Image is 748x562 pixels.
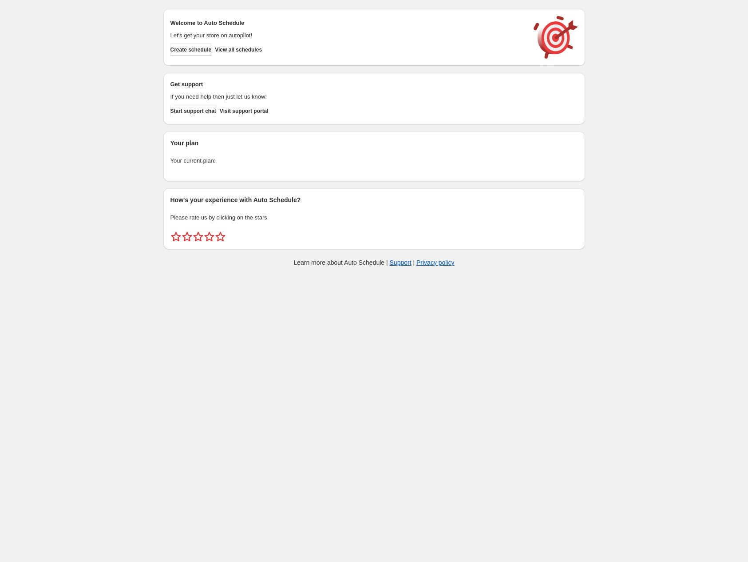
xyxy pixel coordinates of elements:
span: Start support chat [170,108,216,115]
button: Create schedule [170,44,212,56]
a: Support [390,259,412,266]
span: Create schedule [170,46,212,53]
a: Privacy policy [416,259,455,266]
p: Your current plan: [170,156,578,165]
h2: Your plan [170,139,578,147]
h2: How's your experience with Auto Schedule? [170,195,578,204]
h2: Get support [170,80,525,89]
p: Please rate us by clicking on the stars [170,213,578,222]
a: Start support chat [170,105,216,117]
a: Visit support portal [220,105,269,117]
h2: Welcome to Auto Schedule [170,19,525,28]
span: Visit support portal [220,108,269,115]
p: Let's get your store on autopilot! [170,31,525,40]
p: Learn more about Auto Schedule | | [293,258,454,267]
span: View all schedules [215,46,262,53]
button: View all schedules [215,44,262,56]
p: If you need help then just let us know! [170,92,525,101]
